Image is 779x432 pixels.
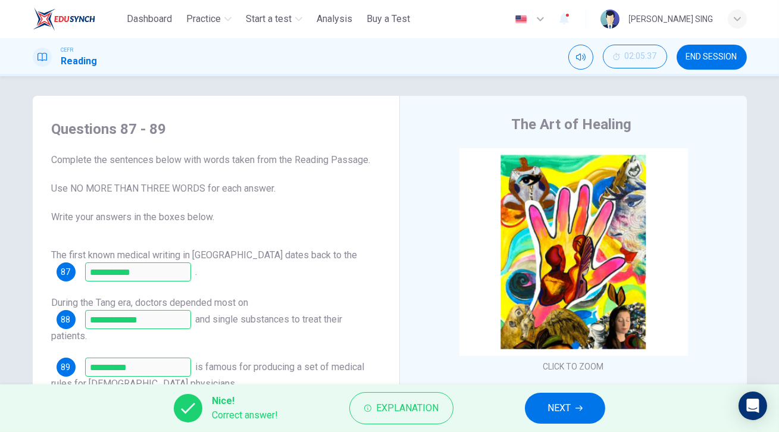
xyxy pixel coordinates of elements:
[52,153,380,224] span: Complete the sentences below with words taken from the Reading Passage. Use NO MORE THAN THREE WO...
[33,7,123,31] a: ELTC logo
[196,266,198,277] span: .
[52,249,358,261] span: The first known medical writing in [GEOGRAPHIC_DATA] dates back to the
[182,8,236,30] button: Practice
[376,400,439,417] span: Explanation
[122,8,177,30] button: Dashboard
[349,392,453,424] button: Explanation
[61,315,71,324] span: 88
[317,12,352,26] span: Analysis
[312,8,357,30] button: Analysis
[548,400,571,417] span: NEXT
[33,7,95,31] img: ELTC logo
[514,15,528,24] img: en
[52,314,343,342] span: and single substances to treat their patients.
[52,120,380,139] h4: Questions 87 - 89
[686,52,737,62] span: END SESSION
[212,394,278,408] span: Nice!
[61,54,98,68] h1: Reading
[677,45,747,70] button: END SESSION
[600,10,620,29] img: Profile picture
[568,45,593,70] div: Mute
[52,361,365,389] span: is famous for producing a set of medical rules for [DEMOGRAPHIC_DATA] physicians.
[629,12,714,26] div: [PERSON_NAME] SING
[246,12,292,26] span: Start a test
[525,393,605,424] button: NEXT
[362,8,415,30] button: Buy a Test
[739,392,767,420] div: Open Intercom Messenger
[186,12,221,26] span: Practice
[52,297,249,308] span: During the Tang era, doctors depended most on
[603,45,667,68] button: 02:05:37
[61,46,74,54] span: CEFR
[603,45,667,70] div: Hide
[625,52,657,61] span: 02:05:37
[241,8,307,30] button: Start a test
[127,12,172,26] span: Dashboard
[367,12,410,26] span: Buy a Test
[512,115,632,134] h4: The Art of Healing
[212,408,278,422] span: Correct answer!
[61,363,71,371] span: 89
[61,268,71,276] span: 87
